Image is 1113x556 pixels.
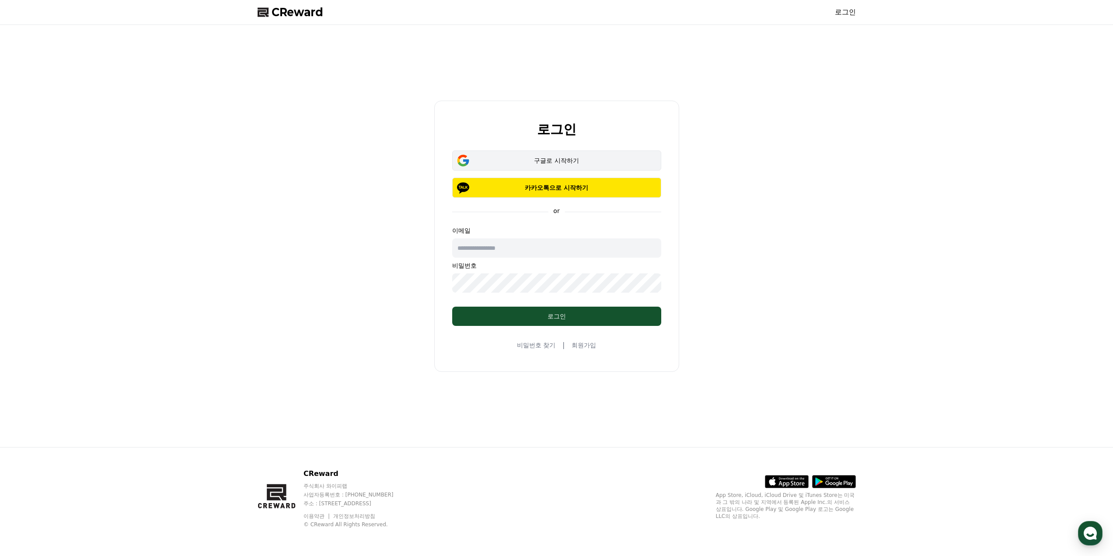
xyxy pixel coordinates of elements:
span: 대화 [80,291,91,298]
a: 비밀번호 찾기 [517,341,555,350]
button: 카카오톡으로 시작하기 [452,178,661,198]
a: 개인정보처리방침 [333,513,375,519]
p: App Store, iCloud, iCloud Drive 및 iTunes Store는 미국과 그 밖의 나라 및 지역에서 등록된 Apple Inc.의 서비스 상표입니다. Goo... [716,492,856,520]
a: 대화 [58,277,113,299]
a: CReward [258,5,323,19]
span: 설정 [135,290,146,297]
div: 로그인 [470,312,644,321]
span: | [562,340,565,350]
a: 로그인 [835,7,856,17]
button: 구글로 시작하기 [452,150,661,171]
span: CReward [272,5,323,19]
a: 회원가입 [572,341,596,350]
a: 홈 [3,277,58,299]
p: 주식회사 와이피랩 [304,483,410,490]
button: 로그인 [452,307,661,326]
h2: 로그인 [537,122,576,136]
a: 이용약관 [304,513,331,519]
div: 구글로 시작하기 [465,156,649,165]
p: 이메일 [452,226,661,235]
p: 주소 : [STREET_ADDRESS] [304,500,410,507]
p: © CReward All Rights Reserved. [304,521,410,528]
p: or [548,206,565,215]
p: 사업자등록번호 : [PHONE_NUMBER] [304,491,410,498]
a: 설정 [113,277,168,299]
p: 비밀번호 [452,261,661,270]
p: 카카오톡으로 시작하기 [465,183,649,192]
span: 홈 [28,290,33,297]
p: CReward [304,469,410,479]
